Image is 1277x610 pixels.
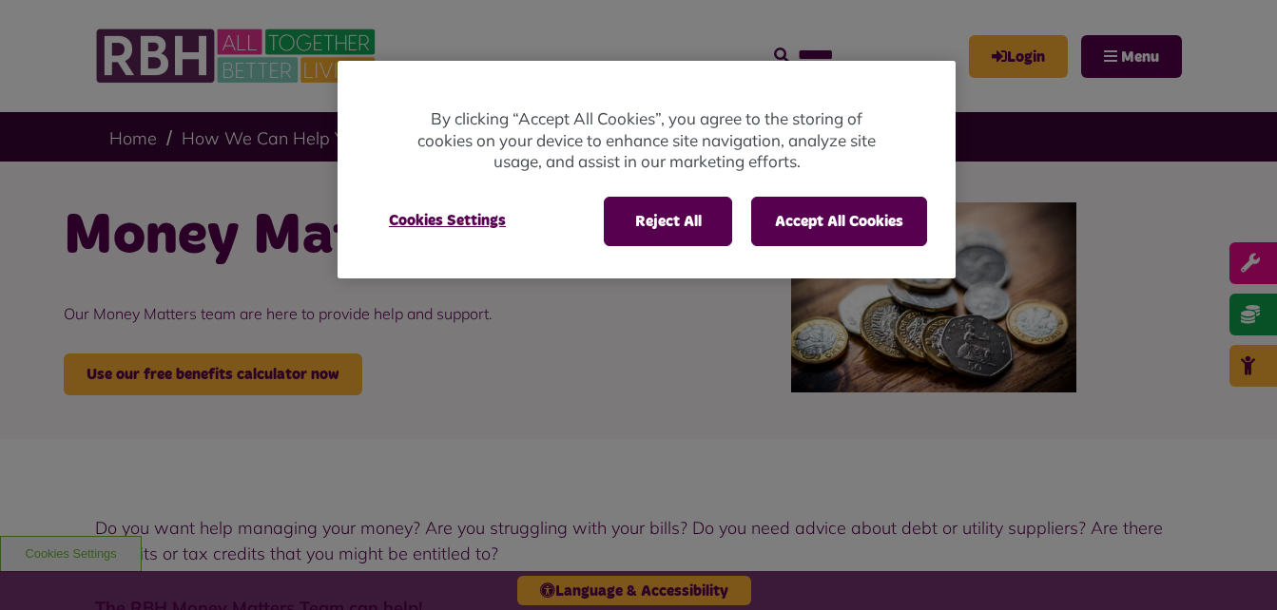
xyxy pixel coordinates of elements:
[338,61,956,278] div: Cookie banner
[366,197,529,244] button: Cookies Settings
[414,108,880,173] p: By clicking “Accept All Cookies”, you agree to the storing of cookies on your device to enhance s...
[338,61,956,278] div: Privacy
[751,197,927,246] button: Accept All Cookies
[604,197,732,246] button: Reject All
